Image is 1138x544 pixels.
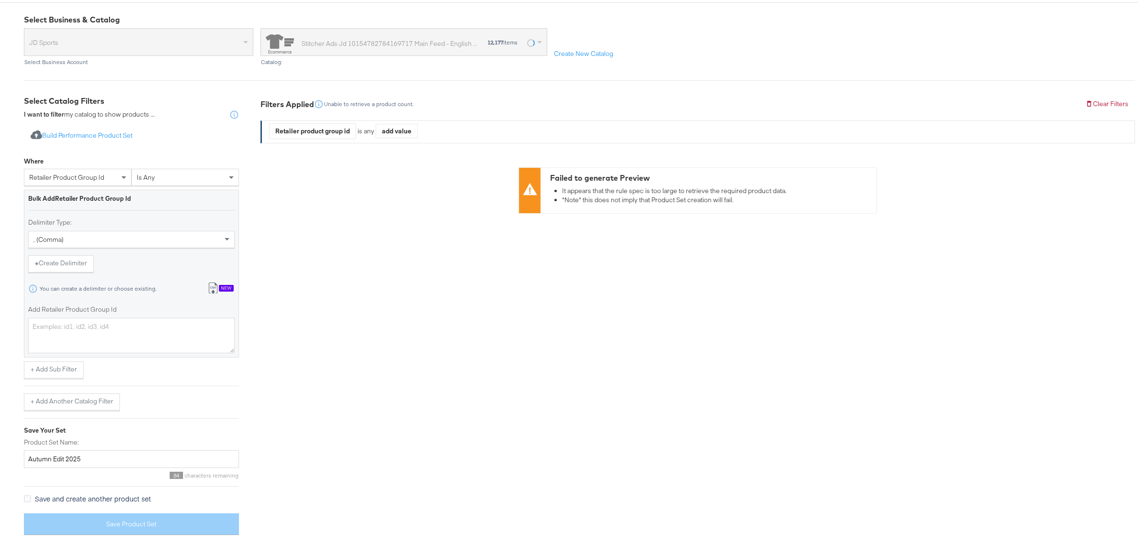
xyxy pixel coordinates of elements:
[24,154,43,163] div: Where
[324,98,414,105] div: Unable to retrieve a product count.
[33,233,64,241] span: , (comma)
[260,97,314,108] div: Filters Applied
[24,108,64,116] strong: I want to filter
[24,12,1135,23] div: Select Business & Catalog
[356,124,376,133] div: is any
[29,32,241,48] span: JD Sports
[29,171,104,179] span: retailer product group id
[562,184,872,193] li: It appears that the rule spec is too large to retrieve the required product data.
[24,108,155,117] div: my catalog to show products ...
[28,192,235,201] div: Bulk Add Retailer Product Group Id
[24,359,84,376] button: + Add Sub Filter
[39,283,157,290] div: You can create a delimiter or choose existing.
[24,125,139,142] button: Build Performance Product Set
[28,303,235,312] label: Add Retailer Product Group Id
[28,216,235,225] label: Delimiter Type:
[137,171,155,179] span: is any
[28,253,94,270] button: +Create Delimiter
[24,448,239,466] input: Give your set a descriptive name
[24,435,239,445] label: Product Set Name:
[35,491,151,501] span: Save and create another product set
[170,469,183,477] span: 84
[550,170,872,181] div: Failed to generate Preview
[376,121,417,136] div: add value
[270,121,356,136] div: Retailer product group id
[24,391,120,408] button: + Add Another Catalog Filter
[562,193,872,202] li: *Note* this does not imply that Product Set creation will fail.
[487,37,518,44] div: items
[24,424,239,433] div: Save Your Set
[302,36,477,46] div: Stitcher Ads Jd 10154782784169717 Main Feed - English ([GEOGRAPHIC_DATA]) #stitcherads #product-c...
[219,283,234,289] div: New
[1079,93,1135,110] button: Clear Filters
[35,256,39,265] strong: +
[260,56,547,63] div: Catalog:
[24,93,239,104] div: Select Catalog Filters
[24,56,253,63] div: Select Business Account
[488,36,503,44] strong: 12,177
[547,43,620,60] button: Create New Catalog
[201,278,240,295] button: New
[24,469,239,477] div: characters remaining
